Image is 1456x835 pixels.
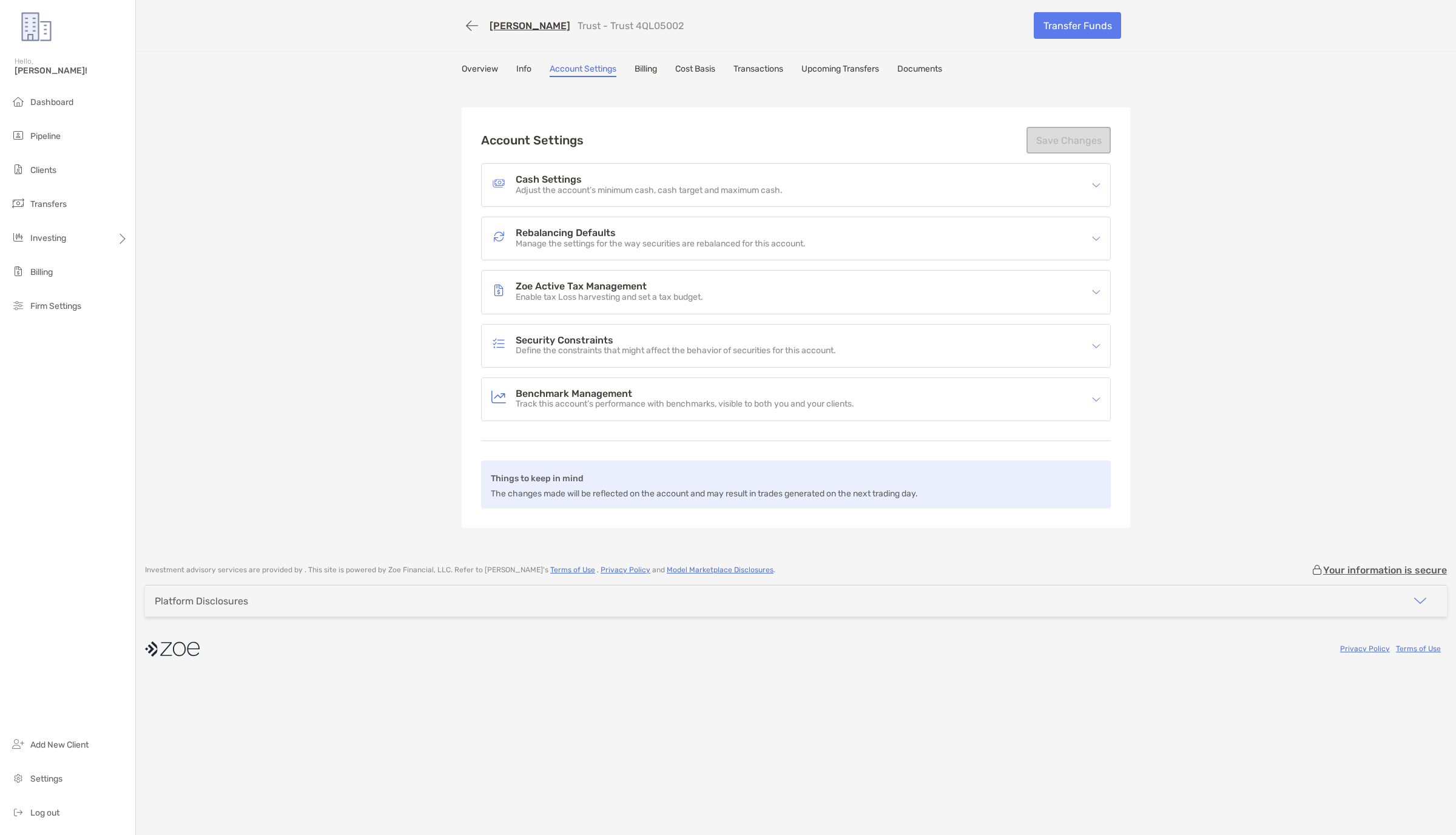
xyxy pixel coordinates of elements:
[516,282,703,292] h4: Zoe Active Tax Management
[482,325,1110,367] div: icon arrowSecurity ConstraintsSecurity ConstraintsDefine the constraints that might affect the be...
[550,566,595,574] a: Terms of Use
[145,635,200,663] img: company logo
[667,566,773,574] a: Model Marketplace Disclosures
[490,20,570,32] a: [PERSON_NAME]
[30,808,59,818] span: Log out
[11,805,25,819] img: logout icon
[491,176,506,191] img: Cash Settings
[491,283,506,297] img: Zoe Active Tax Management
[482,271,1110,313] div: icon arrowZoe Active Tax ManagementZoe Active Tax ManagementEnable tax Loss harvesting and set a ...
[1396,644,1441,653] a: Terms of Use
[516,399,854,410] p: Track this account’s performance with benchmarks, visible to both you and your clients.
[30,165,56,175] span: Clients
[491,473,584,484] b: Things to keep in mind
[635,64,657,77] a: Billing
[482,217,1110,260] div: icon arrowRebalancing DefaultsRebalancing DefaultsManage the settings for the way securities are ...
[11,771,25,785] img: settings icon
[491,390,506,404] img: Benchmark Management
[30,774,62,784] span: Settings
[155,595,248,607] div: Platform Disclosures
[897,64,942,77] a: Documents
[491,486,918,501] p: The changes made will be reflected on the account and may result in trades generated on the next ...
[30,233,66,243] span: Investing
[11,94,25,109] img: dashboard icon
[11,162,25,177] img: clients icon
[1034,12,1121,39] a: Transfer Funds
[1092,288,1100,296] img: icon arrow
[1092,234,1100,243] img: icon arrow
[1340,644,1390,653] a: Privacy Policy
[11,737,25,751] img: add_new_client icon
[516,228,806,238] h4: Rebalancing Defaults
[11,230,25,245] img: investing icon
[11,298,25,313] img: firm-settings icon
[516,336,836,346] h4: Security Constraints
[145,566,775,575] p: Investment advisory services are provided by . This site is powered by Zoe Financial, LLC. Refer ...
[462,64,498,77] a: Overview
[491,336,506,351] img: Security Constraints
[1092,342,1100,350] img: icon arrow
[1092,395,1100,404] img: icon arrow
[481,133,584,147] h2: Account Settings
[482,164,1110,206] div: icon arrowCash SettingsCash SettingsAdjust the account’s minimum cash, cash target and maximum cash.
[578,20,684,32] p: Trust - Trust 4QL05002
[30,131,61,141] span: Pipeline
[1323,564,1447,576] p: Your information is secure
[1413,593,1427,608] img: icon arrow
[11,128,25,143] img: pipeline icon
[482,378,1110,421] div: icon arrowBenchmark ManagementBenchmark ManagementTrack this account’s performance with benchmark...
[516,186,783,196] p: Adjust the account’s minimum cash, cash target and maximum cash.
[30,740,89,750] span: Add New Client
[11,264,25,279] img: billing icon
[516,64,531,77] a: Info
[675,64,715,77] a: Cost Basis
[516,346,836,356] p: Define the constraints that might affect the behavior of securities for this account.
[801,64,879,77] a: Upcoming Transfers
[30,301,81,311] span: Firm Settings
[733,64,783,77] a: Transactions
[1092,181,1100,189] img: icon arrow
[516,175,783,185] h4: Cash Settings
[15,5,58,49] img: Zoe Logo
[516,389,854,399] h4: Benchmark Management
[30,267,53,277] span: Billing
[15,66,128,76] span: [PERSON_NAME]!
[491,229,506,244] img: Rebalancing Defaults
[30,97,73,107] span: Dashboard
[601,566,650,574] a: Privacy Policy
[11,196,25,211] img: transfers icon
[516,239,806,249] p: Manage the settings for the way securities are rebalanced for this account.
[516,292,703,303] p: Enable tax Loss harvesting and set a tax budget.
[550,64,616,77] a: Account Settings
[30,199,67,209] span: Transfers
